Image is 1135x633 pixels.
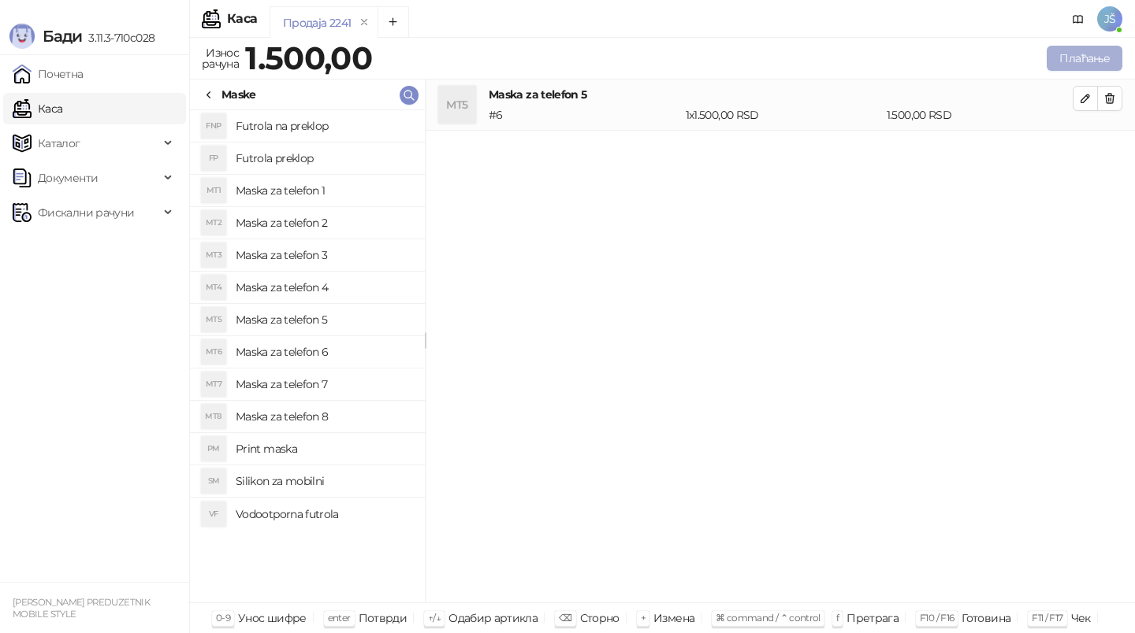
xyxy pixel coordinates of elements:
div: Сторно [580,608,620,628]
h4: Futrola preklop [236,146,412,171]
h4: Maska za telefon 1 [236,178,412,203]
div: Одабир артикла [448,608,538,628]
div: Чек [1071,608,1091,628]
div: Унос шифре [238,608,307,628]
div: MT4 [201,275,226,300]
span: Документи [38,162,98,194]
div: MT5 [438,86,476,124]
div: SM [201,468,226,494]
h4: Maska za telefon 8 [236,404,412,429]
div: Потврди [359,608,407,628]
span: ⌘ command / ⌃ control [716,612,821,624]
button: Плаћање [1047,46,1122,71]
span: Каталог [38,128,80,159]
img: Logo [9,24,35,49]
h4: Maska za telefon 5 [489,86,1073,103]
span: enter [328,612,351,624]
span: 0-9 [216,612,230,624]
span: f [836,612,839,624]
h4: Maska za telefon 6 [236,339,412,365]
span: + [641,612,646,624]
div: grid [190,110,425,602]
a: Почетна [13,58,84,90]
div: Продаја 2241 [283,14,351,31]
div: PM [201,436,226,461]
h4: Futrola na preklop [236,113,412,139]
span: JŠ [1097,6,1122,31]
div: FP [201,146,226,171]
h4: Vodootporna futrola [236,502,412,527]
div: MT6 [201,339,226,365]
a: Документација [1066,6,1091,31]
div: Претрага [847,608,899,628]
button: remove [354,16,374,29]
span: F11 / F17 [1032,612,1062,624]
div: Износ рачуна [199,43,242,74]
span: Фискални рачуни [38,197,134,228]
div: Готовина [962,608,1010,628]
h4: Silikon za mobilni [236,468,412,494]
div: MT3 [201,242,226,268]
div: Измена [653,608,694,628]
div: MT1 [201,178,226,203]
strong: 1.500,00 [245,39,372,77]
div: Maske [221,86,256,103]
div: VF [201,502,226,527]
div: MT7 [201,372,226,397]
div: 1 x 1.500,00 RSD [683,106,884,124]
div: MT8 [201,404,226,429]
div: # 6 [486,106,683,124]
h4: Maska za telefon 3 [236,242,412,268]
span: ↑/↓ [428,612,441,624]
h4: Maska za telefon 5 [236,307,412,332]
span: 3.11.3-710c028 [82,31,154,45]
span: ⌫ [559,612,571,624]
span: Бади [43,27,82,46]
span: F10 / F16 [920,612,954,624]
a: Каса [13,93,62,124]
div: 1.500,00 RSD [884,106,1076,124]
h4: Print maska [236,436,412,461]
h4: Maska za telefon 7 [236,372,412,397]
div: MT5 [201,307,226,332]
h4: Maska za telefon 4 [236,275,412,300]
button: Add tab [378,6,409,38]
small: [PERSON_NAME] PREDUZETNIK MOBILE STYLE [13,597,150,620]
div: Каса [227,13,257,25]
div: MT2 [201,210,226,235]
div: FNP [201,113,226,139]
h4: Maska za telefon 2 [236,210,412,235]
